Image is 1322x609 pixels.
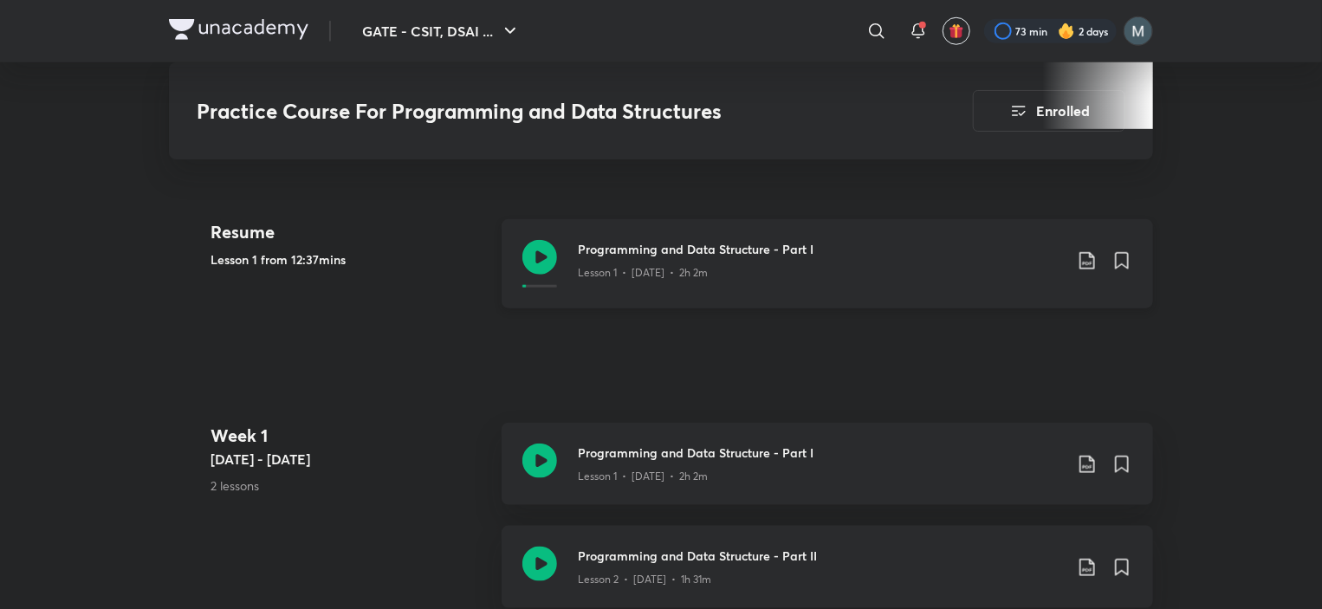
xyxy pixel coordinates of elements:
[578,547,1063,565] h3: Programming and Data Structure - Part II
[578,265,708,281] p: Lesson 1 • [DATE] • 2h 2m
[211,423,488,449] h4: Week 1
[1124,16,1153,46] img: Manish Sharma
[1058,23,1075,40] img: streak
[973,90,1125,132] button: Enrolled
[578,444,1063,462] h3: Programming and Data Structure - Part I
[578,240,1063,258] h3: Programming and Data Structure - Part I
[943,17,970,45] button: avatar
[502,423,1153,526] a: Programming and Data Structure - Part ILesson 1 • [DATE] • 2h 2m
[352,14,531,49] button: GATE - CSIT, DSAI ...
[211,219,488,245] h4: Resume
[502,219,1153,329] a: Programming and Data Structure - Part ILesson 1 • [DATE] • 2h 2m
[197,99,875,124] h3: Practice Course For Programming and Data Structures
[169,19,308,40] img: Company Logo
[211,476,488,495] p: 2 lessons
[211,449,488,470] h5: [DATE] - [DATE]
[578,469,708,484] p: Lesson 1 • [DATE] • 2h 2m
[169,19,308,44] a: Company Logo
[949,23,964,39] img: avatar
[578,572,711,587] p: Lesson 2 • [DATE] • 1h 31m
[211,250,488,269] h5: Lesson 1 from 12:37mins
